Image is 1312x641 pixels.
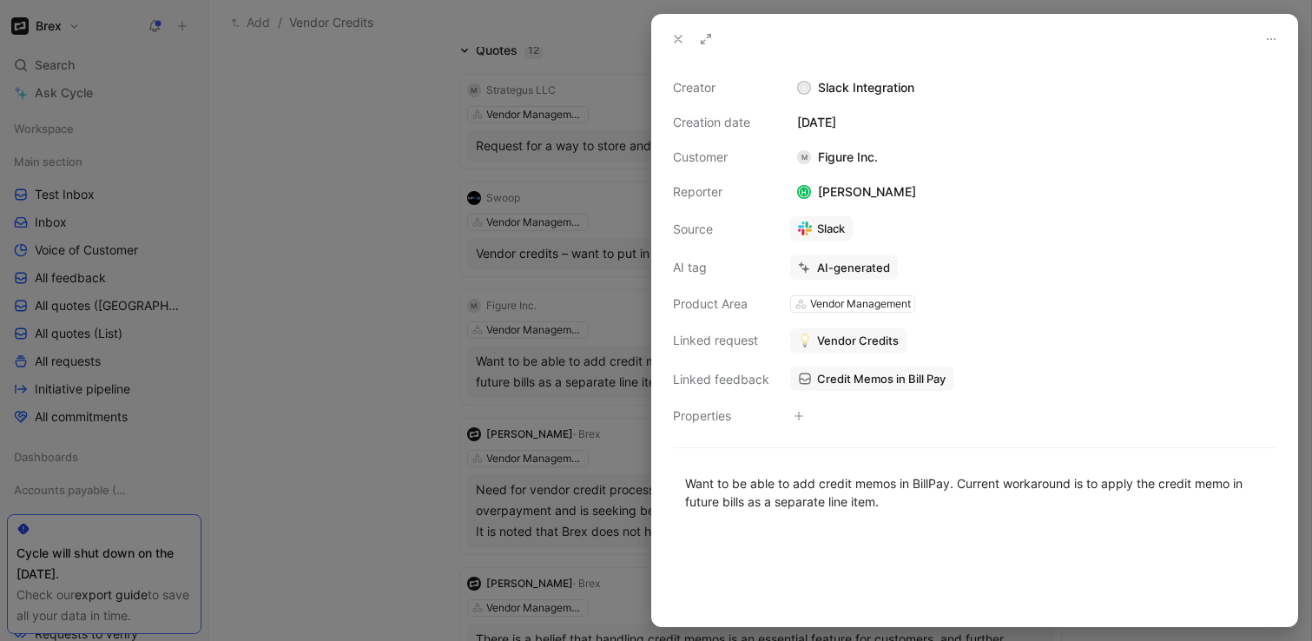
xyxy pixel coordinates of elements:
img: 💡 [798,334,812,347]
div: AI-generated [817,260,890,275]
div: Linked request [673,330,769,351]
div: Vendor Management [810,295,911,313]
div: M [797,150,811,164]
button: 💡Vendor Credits [790,328,907,353]
div: [PERSON_NAME] [790,182,923,202]
div: H [799,187,810,198]
div: Linked feedback [673,369,769,390]
a: Slack [790,216,853,241]
div: [DATE] [790,112,1276,133]
button: AI-generated [790,255,898,280]
div: Slack Integration [790,77,1276,98]
div: Figure Inc. [790,147,885,168]
div: Source [673,219,769,240]
span: Vendor Credits [817,333,899,348]
div: Properties [673,406,769,426]
div: S [799,83,810,94]
div: AI tag [673,257,769,278]
div: Product Area [673,294,769,314]
span: Credit Memos in Bill Pay [817,371,946,387]
div: Creator [673,77,769,98]
div: Want to be able to add credit memos in BillPay. Current workaround is to apply the credit memo in... [685,474,1264,511]
div: Customer [673,147,769,168]
a: Credit Memos in Bill Pay [790,367,953,391]
div: Reporter [673,182,769,202]
div: Creation date [673,112,769,133]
